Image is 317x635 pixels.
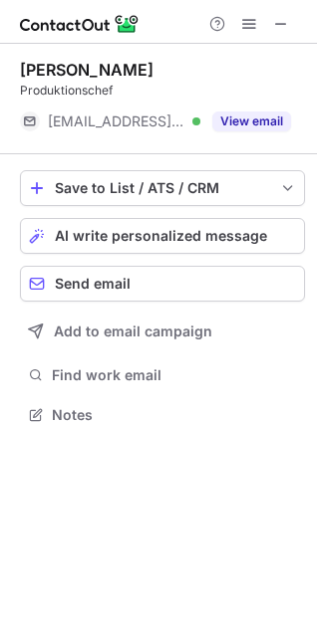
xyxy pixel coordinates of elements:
span: Send email [55,276,131,292]
button: Notes [20,401,305,429]
button: save-profile-one-click [20,170,305,206]
span: Notes [52,406,297,424]
img: ContactOut v5.3.10 [20,12,140,36]
span: AI write personalized message [55,228,267,244]
span: Find work email [52,366,297,384]
button: Send email [20,266,305,302]
div: Save to List / ATS / CRM [55,180,270,196]
button: Add to email campaign [20,314,305,349]
button: Find work email [20,361,305,389]
button: AI write personalized message [20,218,305,254]
span: Add to email campaign [54,323,212,339]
